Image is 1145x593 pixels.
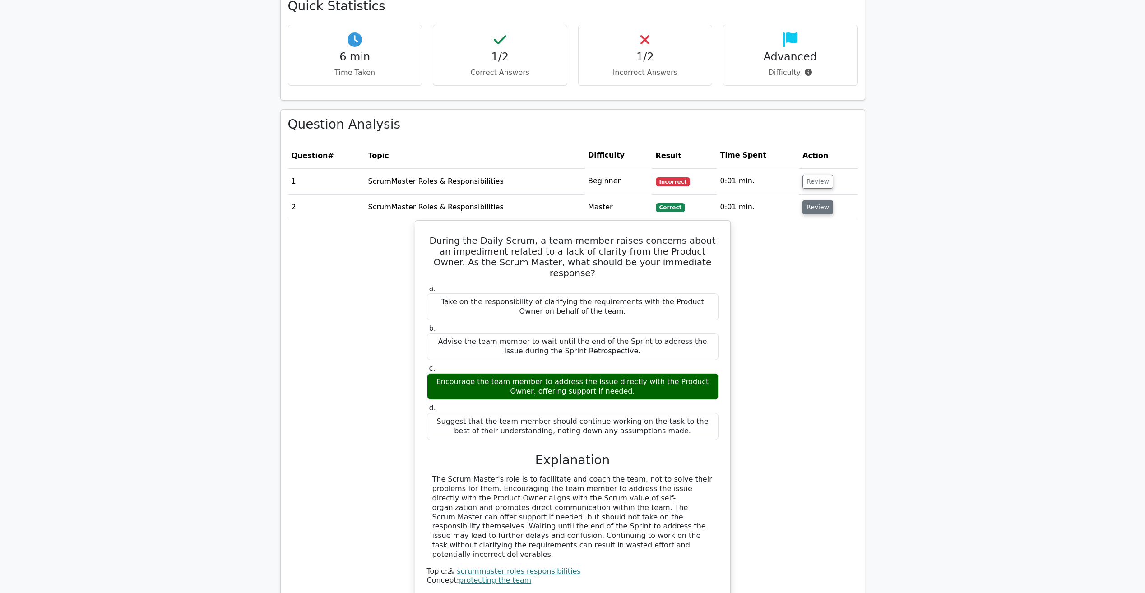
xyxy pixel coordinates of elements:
[429,364,436,372] span: c.
[429,284,436,292] span: a.
[288,168,365,194] td: 1
[288,117,858,132] h3: Question Analysis
[427,413,719,440] div: Suggest that the team member should continue working on the task to the best of their understandi...
[584,168,652,194] td: Beginner
[731,51,850,64] h4: Advanced
[584,143,652,168] th: Difficulty
[457,567,580,575] a: scrummaster roles responsibilities
[427,373,719,400] div: Encourage the team member to address the issue directly with the Product Owner, offering support ...
[296,51,415,64] h4: 6 min
[426,235,719,278] h5: During the Daily Scrum, a team member raises concerns about an impediment related to a lack of cl...
[586,67,705,78] p: Incorrect Answers
[292,151,328,160] span: Question
[802,200,833,214] button: Review
[717,168,799,194] td: 0:01 min.
[586,51,705,64] h4: 1/2
[656,177,691,186] span: Incorrect
[429,403,436,412] span: d.
[717,195,799,220] td: 0:01 min.
[459,576,531,584] a: protecting the team
[584,195,652,220] td: Master
[656,203,685,212] span: Correct
[288,143,365,168] th: #
[365,143,585,168] th: Topic
[652,143,717,168] th: Result
[440,67,560,78] p: Correct Answers
[427,333,719,360] div: Advise the team member to wait until the end of the Sprint to address the issue during the Sprint...
[427,567,719,576] div: Topic:
[440,51,560,64] h4: 1/2
[802,175,833,189] button: Review
[365,195,585,220] td: ScrumMaster Roles & Responsibilities
[296,67,415,78] p: Time Taken
[427,576,719,585] div: Concept:
[432,453,713,468] h3: Explanation
[365,168,585,194] td: ScrumMaster Roles & Responsibilities
[731,67,850,78] p: Difficulty
[799,143,857,168] th: Action
[288,195,365,220] td: 2
[427,293,719,320] div: Take on the responsibility of clarifying the requirements with the Product Owner on behalf of the...
[717,143,799,168] th: Time Spent
[432,475,713,559] div: The Scrum Master's role is to facilitate and coach the team, not to solve their problems for them...
[429,324,436,333] span: b.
